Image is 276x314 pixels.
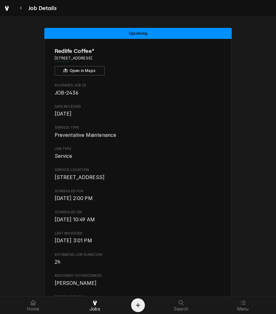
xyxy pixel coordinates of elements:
span: Roopairs Job ID [55,83,222,88]
span: Last Modified [55,231,222,236]
div: Assigned Technician(s) [55,273,222,287]
a: Search [150,298,212,313]
span: Address [55,55,222,61]
span: Search [174,306,189,311]
span: Service Location [55,167,222,172]
span: Menu [237,306,249,311]
span: Estimated Job Duration [55,252,222,257]
span: Service Location [55,174,222,181]
div: Last Modified [55,231,222,245]
span: Estimated Job Duration [55,258,222,266]
span: Job Type [55,147,222,152]
span: Service [55,153,72,159]
a: Menu [212,298,274,313]
span: [PERSON_NAME] [55,280,97,286]
span: Last Modified [55,237,222,245]
span: Jobs [90,306,100,311]
span: Reason For Call [55,295,222,300]
button: Open in Maps [55,66,105,75]
span: Scheduled On [55,216,222,224]
div: Date Received [55,104,222,118]
span: Service Type [55,125,222,130]
a: Go to Jobs [1,3,12,14]
span: [DATE] 10:49 AM [55,217,95,223]
div: Client Information [55,47,222,75]
button: Create Object [131,298,145,312]
span: Assigned Technician(s) [55,273,222,278]
span: 2h [55,259,60,265]
span: Scheduled On [55,210,222,215]
button: Navigate back [15,3,27,14]
span: [DATE] 2:00 PM [55,195,93,201]
span: Job Details [27,4,57,13]
div: Estimated Job Duration [55,252,222,266]
span: Date Received [55,110,222,118]
div: Job Type [55,147,222,160]
a: Home [2,298,64,313]
div: Scheduled For [55,189,222,202]
span: Assigned Technician(s) [55,280,222,287]
div: Status [44,28,232,39]
a: Jobs [64,298,126,313]
div: Scheduled On [55,210,222,223]
span: [DATE] 3:01 PM [55,238,92,244]
span: [DATE] [55,111,72,117]
span: Scheduled For [55,189,222,194]
span: Roopairs Job ID [55,89,222,97]
div: Roopairs Job ID [55,83,222,96]
span: Date Received [55,104,222,109]
span: Job Type [55,152,222,160]
span: Upcoming [129,31,147,35]
span: Preventative Maintenance [55,132,116,138]
span: Service Type [55,131,222,139]
span: Scheduled For [55,195,222,202]
span: JOB-2436 [55,90,78,96]
span: [STREET_ADDRESS] [55,174,105,180]
div: Service Type [55,125,222,139]
span: Name [55,47,222,55]
span: Home [27,306,39,311]
div: Service Location [55,167,222,181]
